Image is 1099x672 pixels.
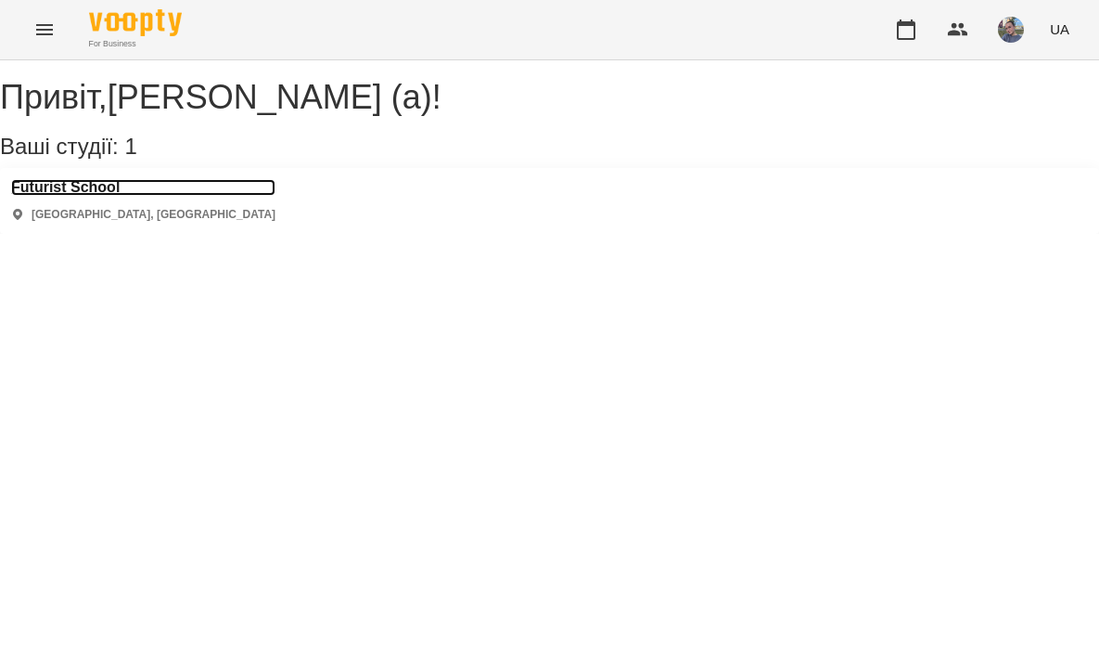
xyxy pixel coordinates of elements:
[22,7,67,52] button: Menu
[89,9,182,36] img: Voopty Logo
[1042,12,1077,46] button: UA
[1050,19,1069,39] span: UA
[11,179,275,196] a: Futurist School
[89,38,182,50] span: For Business
[998,17,1024,43] img: 12e81ef5014e817b1a9089eb975a08d3.jpeg
[124,134,136,159] span: 1
[32,207,275,223] p: [GEOGRAPHIC_DATA], [GEOGRAPHIC_DATA]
